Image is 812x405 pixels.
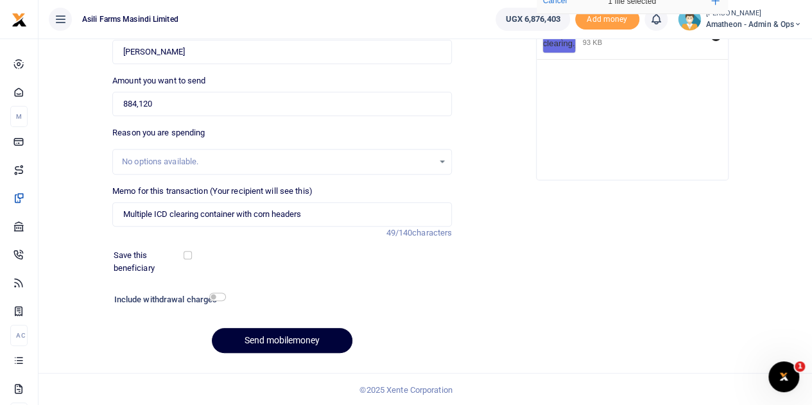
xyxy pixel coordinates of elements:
label: Memo for this transaction (Your recipient will see this) [112,185,313,198]
li: Wallet ballance [490,8,574,31]
li: Ac [10,325,28,346]
a: profile-user [PERSON_NAME] Amatheon - Admin & Ops [678,8,802,31]
input: Loading name... [112,40,452,64]
input: UGX [112,92,452,116]
img: logo-small [12,12,27,28]
span: 1 [795,361,805,372]
li: Toup your wallet [575,9,639,30]
label: Amount you want to send [112,74,205,87]
div: 93 KB [583,38,602,47]
span: Asili Farms Masindi Limited [77,13,184,25]
small: [PERSON_NAME] [706,8,802,19]
span: characters [412,228,452,237]
li: M [10,106,28,127]
iframe: Intercom live chat [768,361,799,392]
span: Add money [575,9,639,30]
a: Add money [575,13,639,23]
img: profile-user [678,8,701,31]
a: logo-small logo-large logo-large [12,14,27,24]
button: Send mobilemoney [212,328,352,353]
h6: Include withdrawal charges [114,295,220,305]
span: UGX 6,876,403 [505,13,560,26]
label: Reason you are spending [112,126,205,139]
label: Save this beneficiary [114,249,186,274]
div: No options available. [122,155,433,168]
a: UGX 6,876,403 [496,8,569,31]
span: Amatheon - Admin & Ops [706,19,802,30]
input: Enter extra information [112,202,452,227]
span: 49/140 [386,228,412,237]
